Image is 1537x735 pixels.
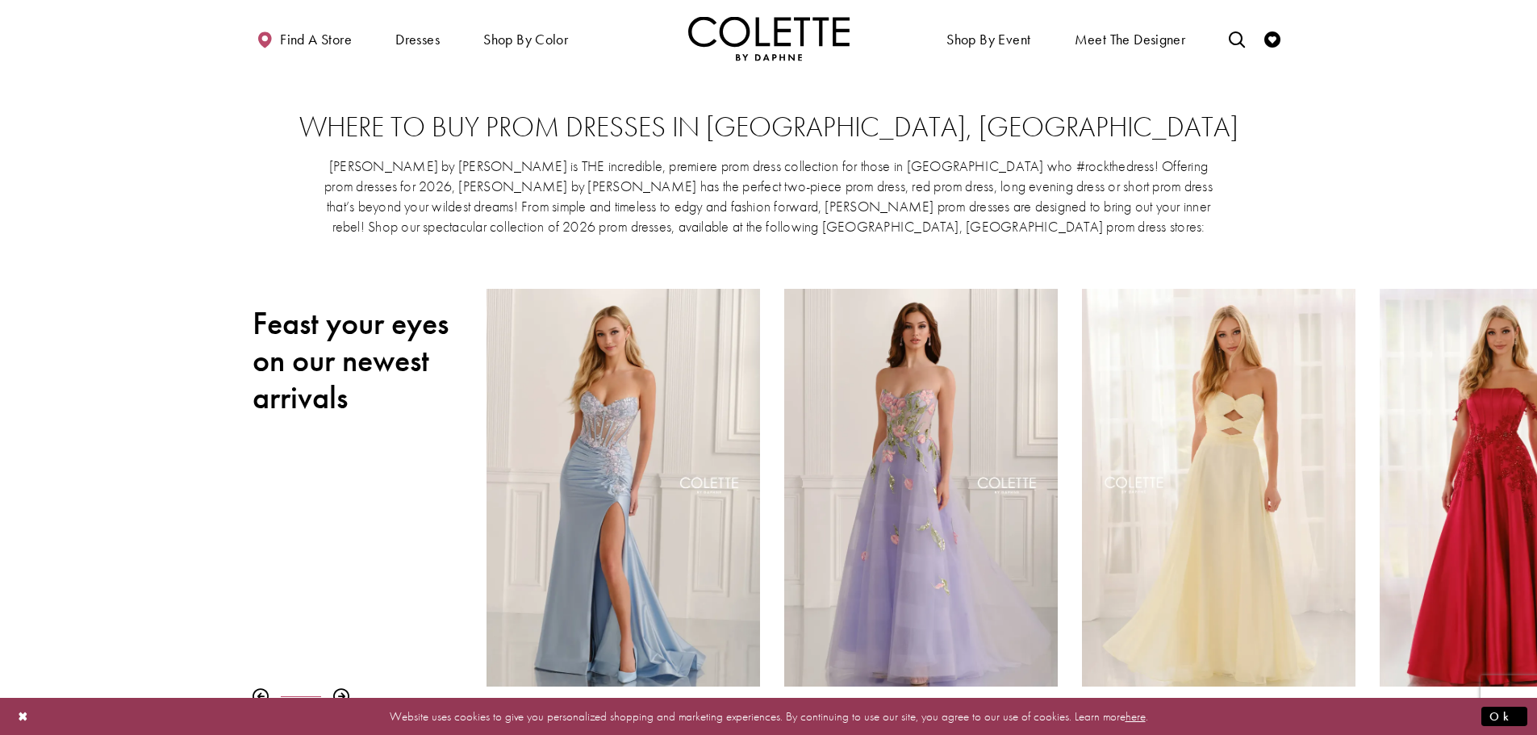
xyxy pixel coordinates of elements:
[688,16,850,61] a: Visit Home Page
[395,31,440,48] span: Dresses
[1225,16,1249,61] a: Toggle search
[285,111,1253,144] h2: Where to buy prom dresses in [GEOGRAPHIC_DATA], [GEOGRAPHIC_DATA]
[1071,16,1190,61] a: Meet the designer
[1082,289,1355,687] a: Visit Colette by Daphne Style No. CL6113 Page
[479,16,572,61] span: Shop by color
[784,289,1058,687] a: Visit Colette by Daphne Style No. CL6103 Page
[324,156,1214,236] p: [PERSON_NAME] by [PERSON_NAME] is THE incredible, premiere prom dress collection for those in [GE...
[116,705,1421,727] p: Website uses cookies to give you personalized shopping and marketing experiences. By continuing t...
[1260,16,1284,61] a: Check Wishlist
[1075,31,1186,48] span: Meet the designer
[1481,706,1527,726] button: Submit Dialog
[10,702,37,730] button: Close Dialog
[942,16,1034,61] span: Shop By Event
[280,31,352,48] span: Find a store
[253,305,462,416] h2: Feast your eyes on our newest arrivals
[483,31,568,48] span: Shop by color
[688,16,850,61] img: Colette by Daphne
[391,16,444,61] span: Dresses
[946,31,1030,48] span: Shop By Event
[1126,708,1146,724] a: here
[253,16,356,61] a: Find a store
[487,289,760,687] a: Visit Colette by Daphne Style No. CL6105 Page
